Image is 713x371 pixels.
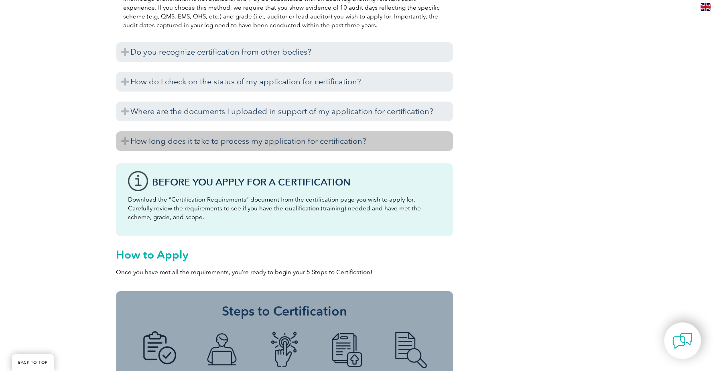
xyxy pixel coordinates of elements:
[672,331,693,351] img: contact-chat.png
[116,248,453,261] h2: How to Apply
[116,42,453,62] h3: Do you recognize certification from other bodies?
[116,268,453,277] p: Once you have met all the requirements, you’re ready to begin your 5 Steps to Certification!
[116,102,453,121] h3: Where are the documents I uploaded in support of my application for certification?
[262,331,307,368] img: icon-blue-finger-button.png
[128,303,441,319] h3: Steps to Certification
[152,177,441,187] h3: Before You Apply For a Certification
[128,195,441,222] p: Download the “Certification Requirements” document from the certification page you wish to apply ...
[12,354,54,371] a: BACK TO TOP
[200,331,244,368] img: icon-blue-laptop-male.png
[388,331,432,368] img: icon-blue-doc-search.png
[325,331,369,368] img: icon-blue-doc-arrow.png
[137,331,181,368] img: icon-blue-doc-tick.png
[116,72,453,92] h3: How do I check on the status of my application for certification?
[701,3,711,11] img: en
[116,131,453,151] h3: How long does it take to process my application for certification?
